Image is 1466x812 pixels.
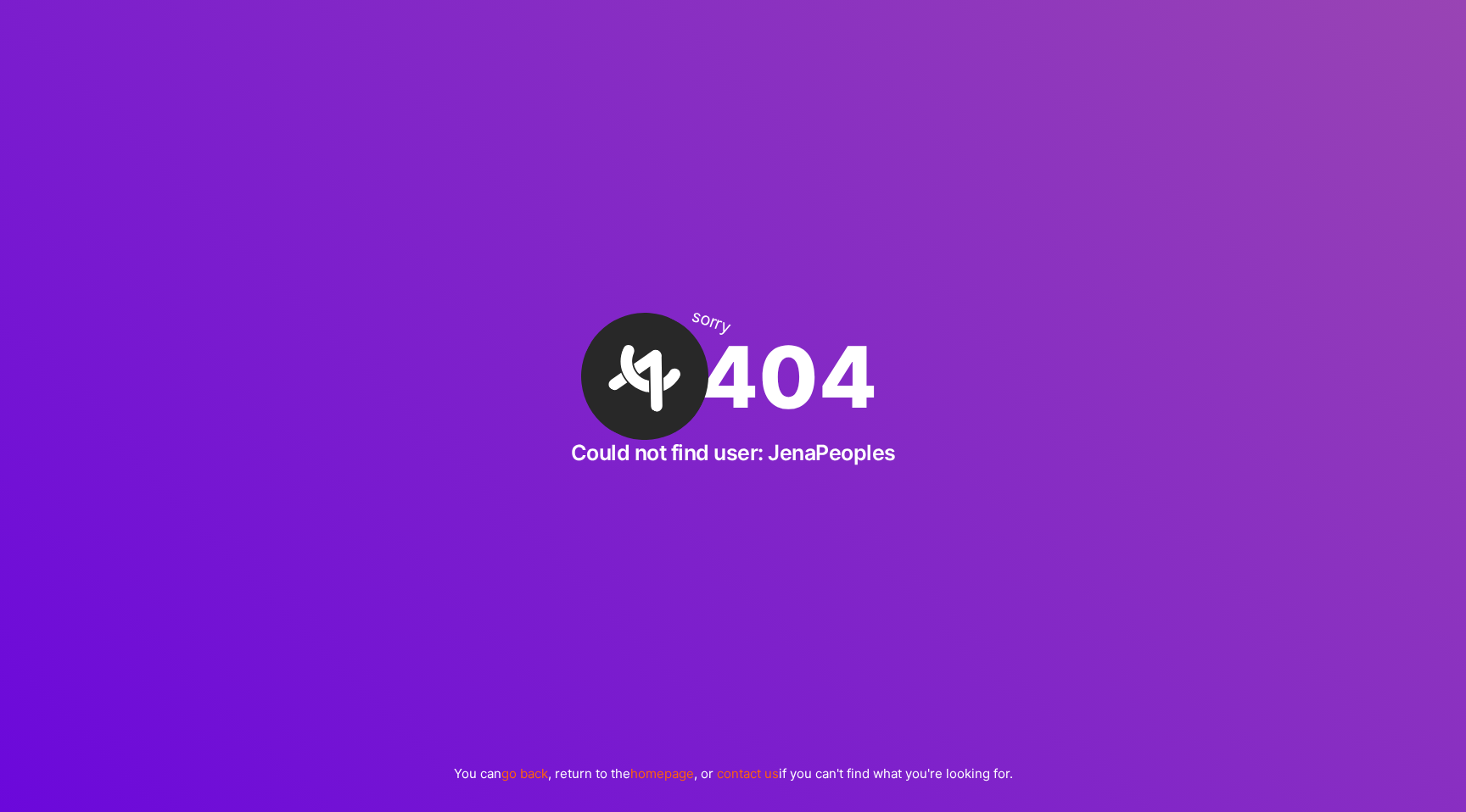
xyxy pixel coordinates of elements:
[571,440,896,465] h2: Could not find user: JenaPeoples
[689,307,732,337] div: sorry
[559,291,730,462] img: A·Team
[501,765,548,781] a: go back
[630,765,694,781] a: homepage
[590,313,877,440] div: 404
[454,765,1013,782] p: You can , return to the , or if you can't find what you're looking for.
[717,765,779,781] a: contact us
